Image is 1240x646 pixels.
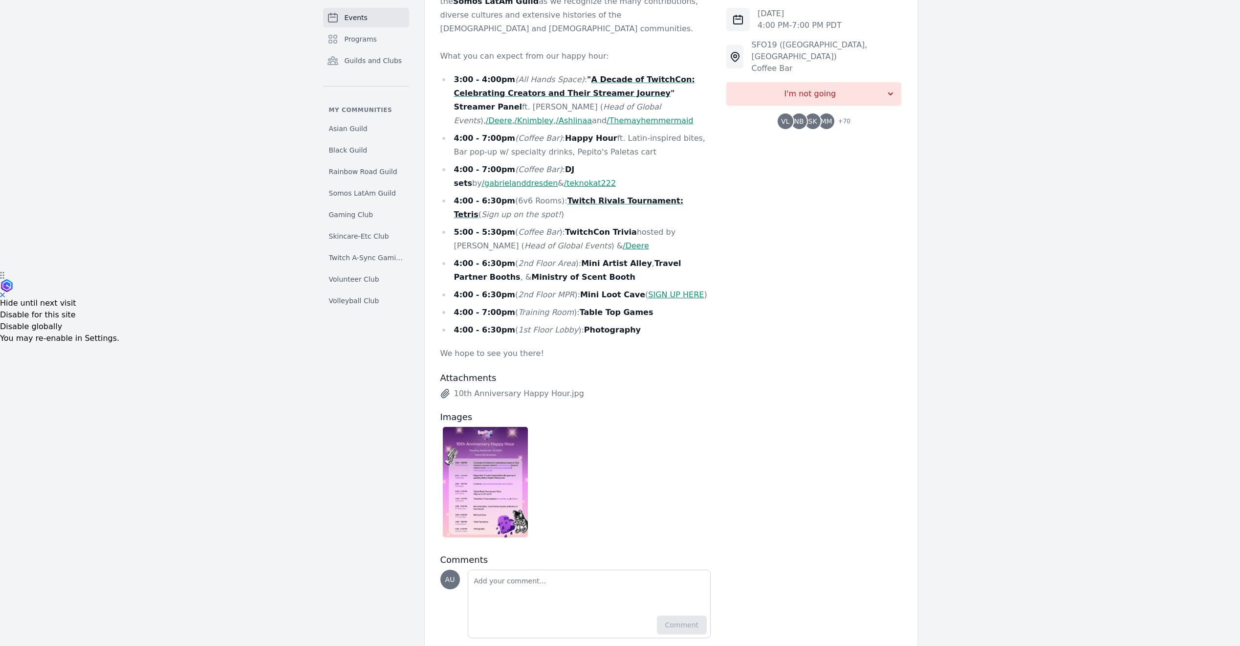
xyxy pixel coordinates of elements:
[832,115,850,129] span: + 70
[581,259,652,268] strong: Mini Artist Alley
[454,325,516,334] strong: 4:00 - 6:30pm
[329,210,373,220] span: Gaming Club
[329,231,389,241] span: Skincare-Etc Club
[671,89,674,98] strong: "
[323,206,409,223] a: Gaming Club
[794,118,804,125] span: NB
[323,141,409,159] a: Black Guild
[565,134,617,143] strong: Happy Hour
[323,51,409,70] a: Guilds and Clubs
[808,118,817,125] span: SK
[454,259,516,268] strong: 4:00 - 6:30pm
[751,63,901,74] div: Coffee Bar
[440,411,711,423] h3: Images
[486,116,512,125] a: /Deere
[323,249,409,267] a: Twitch A-Sync Gaming (TAG) Club
[454,308,516,317] strong: 4:00 - 7:00pm
[329,274,379,284] span: Volunteer Club
[518,227,559,237] em: Coffee Bar
[323,8,409,27] a: Events
[329,188,396,198] span: Somos LatAm Guild
[329,124,368,134] span: Asian Guild
[758,8,842,20] p: [DATE]
[524,241,611,250] em: Head of Global Events
[584,325,641,334] strong: Photography
[443,427,528,537] img: 10th%20Anniversary%20Happy%20Hour.jpg
[329,167,397,177] span: Rainbow Road Guild
[518,325,578,334] em: 1st Floor Lobby
[515,116,554,125] a: /Knimbley
[454,290,516,299] strong: 4:00 - 6:30pm
[587,75,591,84] strong: "
[323,29,409,49] a: Programs
[751,39,901,63] div: SFO19 ([GEOGRAPHIC_DATA], [GEOGRAPHIC_DATA])
[440,49,711,63] p: What you can expect from our happy hour:
[482,178,558,188] a: /gabrielanddresden
[781,118,789,125] span: VL
[440,163,711,190] li: : by &
[607,116,693,125] a: /Themayhemmermaid
[323,163,409,180] a: Rainbow Road Guild
[454,102,661,125] em: Head of Global Events
[440,257,711,284] li: ( ): , , &
[445,576,455,583] span: AU
[531,272,635,282] strong: Ministry of Scent Booth
[329,253,403,263] span: Twitch A-Sync Gaming (TAG) Club
[758,20,842,31] p: 4:00 PM - 7:00 PM PDT
[454,75,516,84] strong: 3:00 - 4:00pm
[657,616,707,634] button: Comment
[556,116,592,125] a: /Ashlinaa
[440,73,711,128] li: : ft. [PERSON_NAME] ( ), , , and
[440,306,711,319] li: ( ):
[323,106,409,114] p: My communities
[518,290,574,299] em: 2nd Floor MPR
[565,227,637,237] strong: TwitchCon Trivia
[454,165,516,174] strong: 4:00 - 7:00pm
[623,241,649,250] a: /Deere
[481,210,561,219] em: Sign up on the spot!
[440,347,711,360] p: We hope to see you there!
[440,194,711,222] li: (6v6 Rooms): ( )
[440,323,711,337] li: ( ):
[580,290,645,299] strong: Mini Loot Cave
[323,8,409,310] nav: Sidebar
[440,554,711,566] h3: Comments
[440,372,711,384] h3: Attachments
[345,34,377,44] span: Programs
[323,184,409,202] a: Somos LatAm Guild
[454,196,516,205] strong: 4:00 - 6:30pm
[440,225,711,253] li: ( ): hosted by [PERSON_NAME] ( ) &
[515,75,585,84] em: (All Hands Space)
[323,292,409,310] a: Volleyball Club
[345,56,402,66] span: Guilds and Clubs
[329,145,368,155] span: Black Guild
[648,290,704,299] a: SIGN UP HERE
[440,388,711,400] a: 10th Anniversary Happy Hour.jpg
[454,102,522,111] strong: Streamer Panel
[329,296,379,306] span: Volleyball Club
[726,82,901,106] button: I'm not going
[515,165,563,174] em: (Coffee Bar)
[821,118,832,125] span: MM
[734,88,886,100] span: I'm not going
[454,134,516,143] strong: 4:00 - 7:00pm
[323,270,409,288] a: Volunteer Club
[580,308,653,317] strong: Table Top Games
[440,288,711,302] li: ( ): ( )
[454,227,516,237] strong: 5:00 - 5:30pm
[454,196,684,219] a: Twitch Rivals Tournament: Tetris
[518,308,574,317] em: Training Room
[323,120,409,137] a: Asian Guild
[345,13,368,22] span: Events
[564,178,616,188] a: /teknokat222
[440,132,711,159] li: : ft. Latin-inspired bites, Bar pop-up w/ specialty drinks, Pepito's Paletas cart
[323,227,409,245] a: Skincare-Etc Club
[518,259,575,268] em: 2nd Floor Area
[515,134,563,143] em: (Coffee Bar)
